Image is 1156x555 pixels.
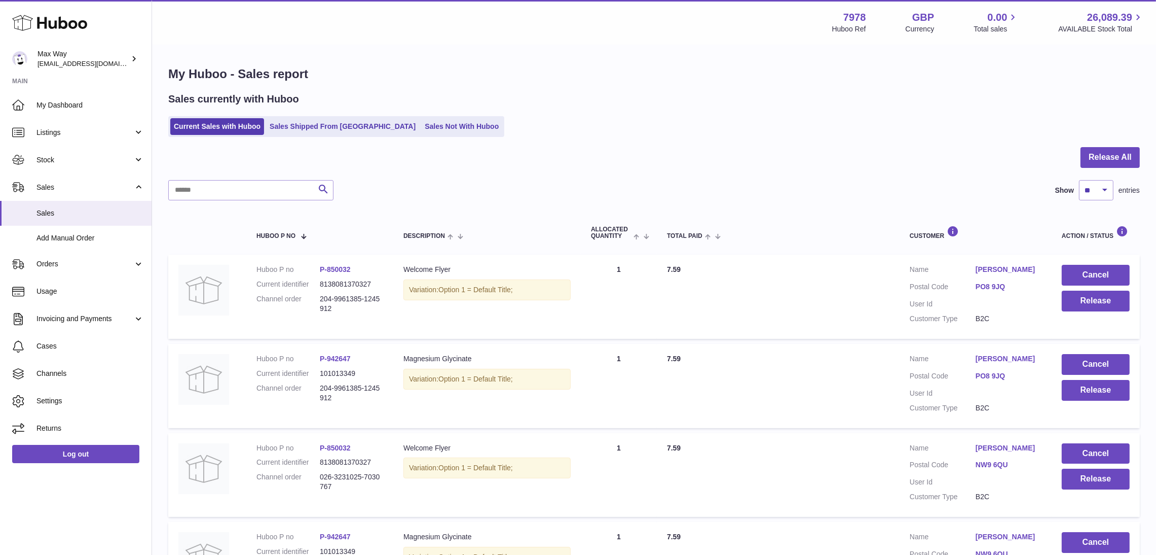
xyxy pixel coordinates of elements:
span: My Dashboard [36,100,144,110]
div: Magnesium Glycinate [403,532,571,542]
dt: User Id [910,389,976,398]
img: no-photo.jpg [178,443,229,494]
span: Stock [36,155,133,165]
span: Option 1 = Default Title; [438,464,513,472]
dt: Current identifier [256,280,320,289]
dd: 8138081370327 [320,458,383,467]
img: Max@LongevityBox.co.uk [12,51,27,66]
span: [EMAIL_ADDRESS][DOMAIN_NAME] [38,59,149,67]
dt: Huboo P no [256,354,320,364]
dt: User Id [910,477,976,487]
dt: Name [910,354,976,366]
a: 26,089.39 AVAILABLE Stock Total [1058,11,1144,34]
div: Currency [906,24,935,34]
dt: Channel order [256,294,320,314]
td: 1 [581,344,657,428]
td: 1 [581,433,657,517]
span: Usage [36,287,144,296]
h2: Sales currently with Huboo [168,92,299,106]
span: 7.59 [667,265,681,273]
a: [PERSON_NAME] [976,265,1041,274]
dd: 8138081370327 [320,280,383,289]
a: [PERSON_NAME] [976,443,1041,453]
span: Listings [36,128,133,137]
span: 7.59 [667,355,681,363]
a: Sales Shipped From [GEOGRAPHIC_DATA] [266,118,419,135]
h1: My Huboo - Sales report [168,66,1140,82]
dd: 204-9961385-1245912 [320,384,383,403]
span: Option 1 = Default Title; [438,375,513,383]
span: Total sales [974,24,1019,34]
span: Settings [36,396,144,406]
span: Total paid [667,233,702,239]
div: Variation: [403,458,571,478]
span: 7.59 [667,533,681,541]
span: Orders [36,259,133,269]
button: Release [1062,469,1130,490]
button: Cancel [1062,443,1130,464]
div: Variation: [403,280,571,300]
a: PO8 9JQ [976,282,1041,292]
img: no-photo.jpg [178,354,229,405]
dd: B2C [976,403,1041,413]
span: Invoicing and Payments [36,314,133,324]
span: 0.00 [988,11,1008,24]
span: AVAILABLE Stock Total [1058,24,1144,34]
span: 26,089.39 [1087,11,1132,24]
a: P-942647 [320,533,351,541]
a: Log out [12,445,139,463]
dt: Current identifier [256,458,320,467]
img: no-photo.jpg [178,265,229,316]
div: Action / Status [1062,226,1130,239]
dt: Customer Type [910,403,976,413]
span: Option 1 = Default Title; [438,286,513,294]
button: Cancel [1062,532,1130,553]
button: Cancel [1062,265,1130,286]
strong: GBP [912,11,934,24]
span: entries [1118,186,1140,195]
span: Description [403,233,445,239]
dt: Customer Type [910,314,976,324]
div: Huboo Ref [832,24,866,34]
span: ALLOCATED Quantity [591,226,631,239]
dt: Huboo P no [256,265,320,274]
dd: 101013349 [320,369,383,378]
dt: Current identifier [256,369,320,378]
div: Magnesium Glycinate [403,354,571,364]
dt: Customer Type [910,492,976,502]
div: Welcome Flyer [403,265,571,274]
button: Release [1062,380,1130,401]
a: PO8 9JQ [976,371,1041,381]
dd: B2C [976,492,1041,502]
dt: Postal Code [910,460,976,472]
span: Sales [36,183,133,192]
div: Max Way [38,49,129,68]
span: 7.59 [667,444,681,452]
dd: 026-3231025-7030767 [320,472,383,492]
a: NW9 6QU [976,460,1041,470]
button: Cancel [1062,354,1130,375]
button: Release All [1080,147,1140,168]
a: [PERSON_NAME] [976,532,1041,542]
dt: Channel order [256,384,320,403]
dt: Postal Code [910,282,976,294]
dd: 204-9961385-1245912 [320,294,383,314]
div: Variation: [403,369,571,390]
a: Current Sales with Huboo [170,118,264,135]
span: Cases [36,341,144,351]
dd: B2C [976,314,1041,324]
a: P-850032 [320,444,351,452]
a: P-850032 [320,265,351,273]
dt: User Id [910,299,976,309]
dt: Name [910,443,976,456]
span: Huboo P no [256,233,295,239]
strong: 7978 [843,11,866,24]
div: Welcome Flyer [403,443,571,453]
dt: Huboo P no [256,532,320,542]
td: 1 [581,255,657,339]
dt: Channel order [256,472,320,492]
a: [PERSON_NAME] [976,354,1041,364]
span: Add Manual Order [36,233,144,243]
a: 0.00 Total sales [974,11,1019,34]
a: P-942647 [320,355,351,363]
